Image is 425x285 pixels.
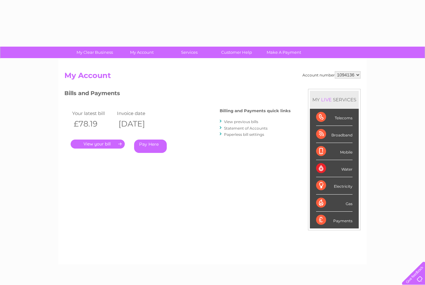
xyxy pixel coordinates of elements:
[71,109,115,117] td: Your latest bill
[316,177,353,194] div: Electricity
[69,47,120,58] a: My Clear Business
[316,160,353,177] div: Water
[115,117,160,130] th: [DATE]
[224,119,258,124] a: View previous bills
[116,47,168,58] a: My Account
[224,126,268,131] a: Statement of Accounts
[64,71,361,83] h2: My Account
[220,108,291,113] h4: Billing and Payments quick links
[316,195,353,212] div: Gas
[320,97,333,103] div: LIVE
[71,140,125,149] a: .
[316,212,353,228] div: Payments
[316,109,353,126] div: Telecoms
[115,109,160,117] td: Invoice date
[71,117,115,130] th: £78.19
[302,71,361,79] div: Account number
[224,132,264,137] a: Paperless bill settings
[316,126,353,143] div: Broadband
[134,140,167,153] a: Pay Here
[64,89,291,100] h3: Bills and Payments
[310,91,359,108] div: MY SERVICES
[316,143,353,160] div: Mobile
[211,47,262,58] a: Customer Help
[164,47,215,58] a: Services
[258,47,310,58] a: Make A Payment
